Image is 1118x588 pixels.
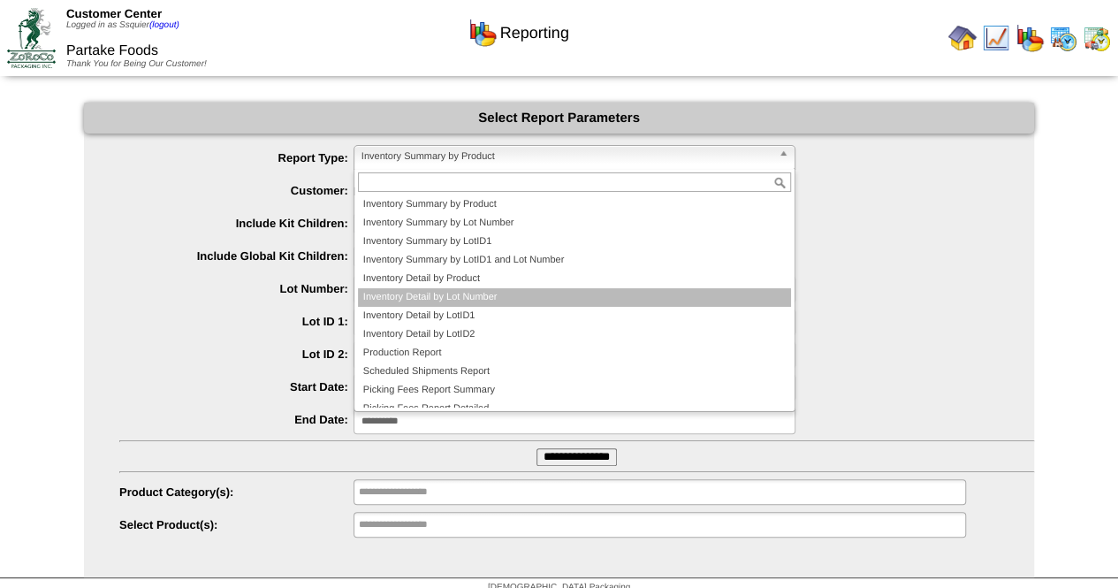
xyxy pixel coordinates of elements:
[119,413,354,426] label: End Date:
[119,485,354,499] label: Product Category(s):
[358,251,791,270] li: Inventory Summary by LotID1 and Lot Number
[119,249,354,263] label: Include Global Kit Children:
[119,217,354,230] label: Include Kit Children:
[358,400,791,418] li: Picking Fees Report Detailed
[119,380,354,393] label: Start Date:
[119,347,354,361] label: Lot ID 2:
[361,146,772,167] span: Inventory Summary by Product
[66,43,158,58] span: Partake Foods
[7,8,56,67] img: ZoRoCo_Logo(Green%26Foil)%20jpg.webp
[358,381,791,400] li: Picking Fees Report Summary
[1083,24,1111,52] img: calendarinout.gif
[119,315,354,328] label: Lot ID 1:
[119,151,354,164] label: Report Type:
[66,20,179,30] span: Logged in as Ssquier
[948,24,977,52] img: home.gif
[66,59,207,69] span: Thank You for Being Our Customer!
[119,178,1034,198] span: Partake Foods
[358,325,791,344] li: Inventory Detail by LotID2
[358,344,791,363] li: Production Report
[358,270,791,288] li: Inventory Detail by Product
[119,518,354,531] label: Select Product(s):
[468,19,497,47] img: graph.gif
[500,24,569,42] span: Reporting
[358,233,791,251] li: Inventory Summary by LotID1
[982,24,1010,52] img: line_graph.gif
[149,20,179,30] a: (logout)
[358,363,791,381] li: Scheduled Shipments Report
[119,282,354,295] label: Lot Number:
[358,214,791,233] li: Inventory Summary by Lot Number
[358,195,791,214] li: Inventory Summary by Product
[1049,24,1077,52] img: calendarprod.gif
[119,184,354,197] label: Customer:
[358,307,791,325] li: Inventory Detail by LotID1
[84,103,1034,134] div: Select Report Parameters
[358,288,791,307] li: Inventory Detail by Lot Number
[1015,24,1044,52] img: graph.gif
[66,7,162,20] span: Customer Center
